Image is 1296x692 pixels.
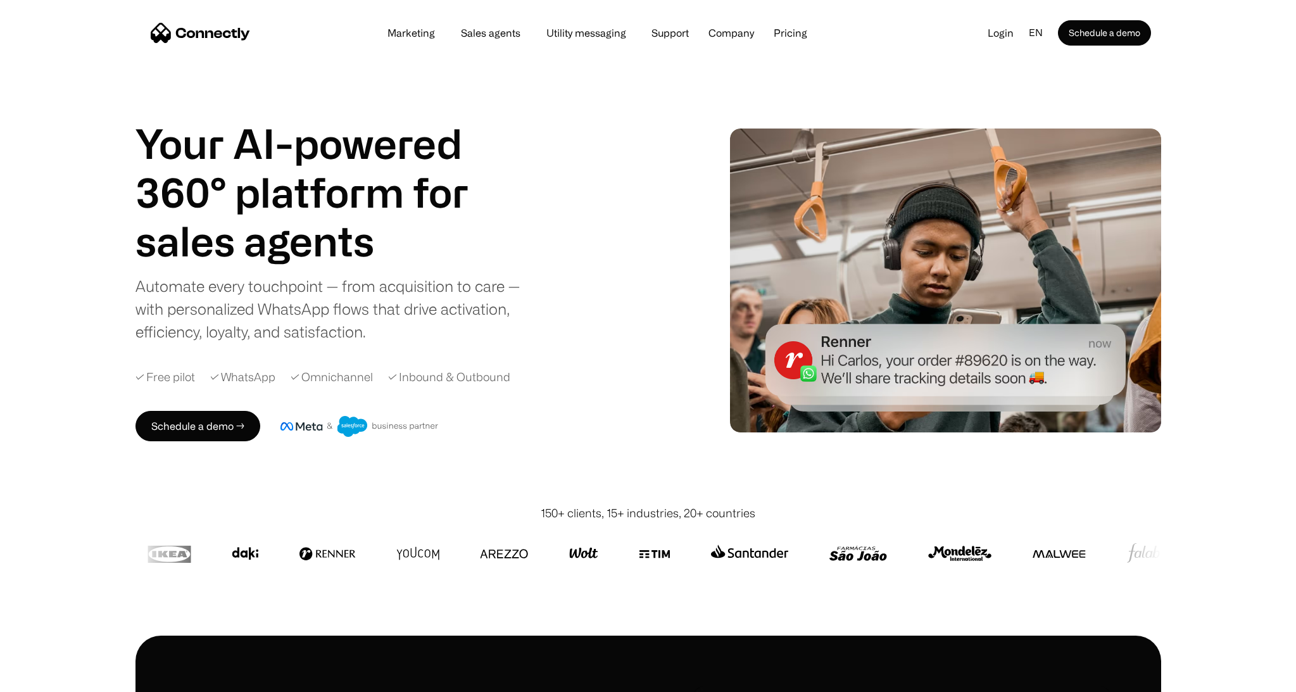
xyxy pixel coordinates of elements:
[1058,20,1151,46] a: Schedule a demo
[280,416,439,437] img: Meta and Salesforce business partner badge.
[135,217,515,265] h1: sales agents
[377,28,445,38] a: Marketing
[151,23,250,42] a: home
[536,28,636,38] a: Utility messaging
[708,24,754,42] div: Company
[388,368,510,386] div: ✓ Inbound & Outbound
[135,275,534,343] div: Automate every touchpoint — from acquisition to care — with personalized WhatsApp flows that driv...
[135,368,195,386] div: ✓ Free pilot
[641,28,699,38] a: Support
[1024,23,1058,42] div: en
[13,669,76,688] aside: Language selected: English
[210,368,275,386] div: ✓ WhatsApp
[135,217,515,265] div: carousel
[978,23,1024,42] a: Login
[135,411,260,441] a: Schedule a demo →
[764,28,817,38] a: Pricing
[135,217,515,265] div: 1 of 4
[451,28,531,38] a: Sales agents
[541,505,755,522] div: 150+ clients, 15+ industries, 20+ countries
[291,368,373,386] div: ✓ Omnichannel
[25,670,76,688] ul: Language list
[1029,23,1043,42] div: en
[135,119,515,217] h1: Your AI-powered 360° platform for
[705,24,758,42] div: Company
